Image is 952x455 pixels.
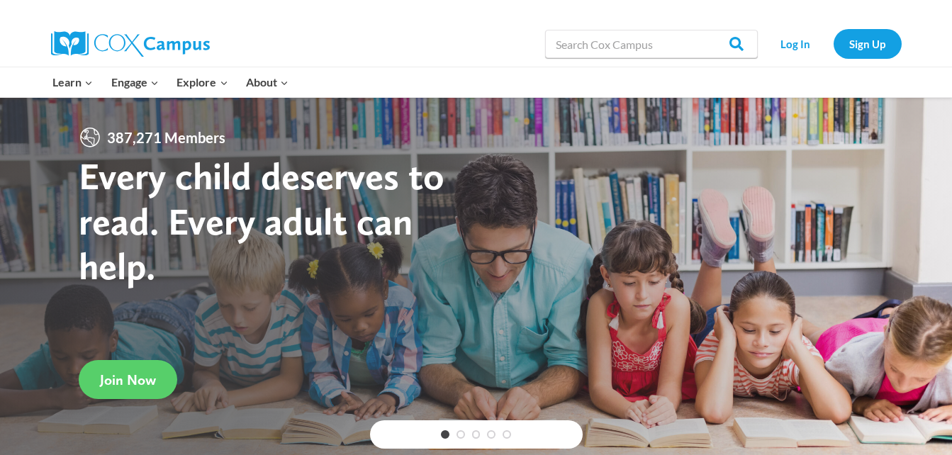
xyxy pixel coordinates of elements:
span: Explore [177,73,228,91]
span: Engage [111,73,159,91]
a: Log In [765,29,827,58]
nav: Secondary Navigation [765,29,902,58]
img: Cox Campus [51,31,210,57]
a: 3 [472,430,481,439]
a: 4 [487,430,495,439]
strong: Every child deserves to read. Every adult can help. [79,153,444,288]
a: 2 [457,430,465,439]
a: 1 [441,430,449,439]
a: Sign Up [834,29,902,58]
span: About [246,73,289,91]
span: Join Now [100,371,156,388]
span: 387,271 Members [101,126,231,149]
a: Join Now [79,360,177,399]
a: 5 [503,430,511,439]
nav: Primary Navigation [44,67,298,97]
input: Search Cox Campus [545,30,758,58]
span: Learn [52,73,93,91]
